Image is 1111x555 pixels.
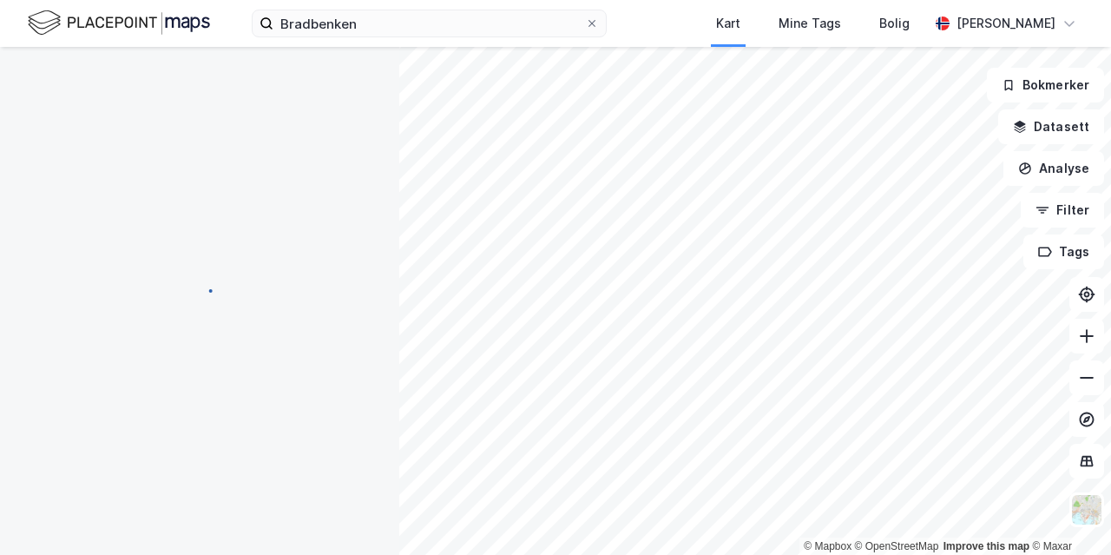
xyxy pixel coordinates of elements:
button: Bokmerker [987,68,1104,102]
img: logo.f888ab2527a4732fd821a326f86c7f29.svg [28,8,210,38]
a: Improve this map [943,540,1029,552]
button: Datasett [998,109,1104,144]
div: Kontrollprogram for chat [1024,472,1111,555]
div: Mine Tags [779,13,841,34]
input: Søk på adresse, matrikkel, gårdeiere, leietakere eller personer [273,10,585,36]
iframe: Chat Widget [1024,472,1111,555]
button: Filter [1021,193,1104,228]
img: spinner.a6d8c91a73a9ac5275cf975e30b51cfb.svg [186,277,214,305]
div: Bolig [879,13,910,34]
button: Analyse [1003,151,1104,186]
a: Mapbox [804,540,851,552]
div: [PERSON_NAME] [957,13,1055,34]
div: Kart [716,13,740,34]
button: Tags [1023,235,1104,269]
a: OpenStreetMap [855,540,939,552]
